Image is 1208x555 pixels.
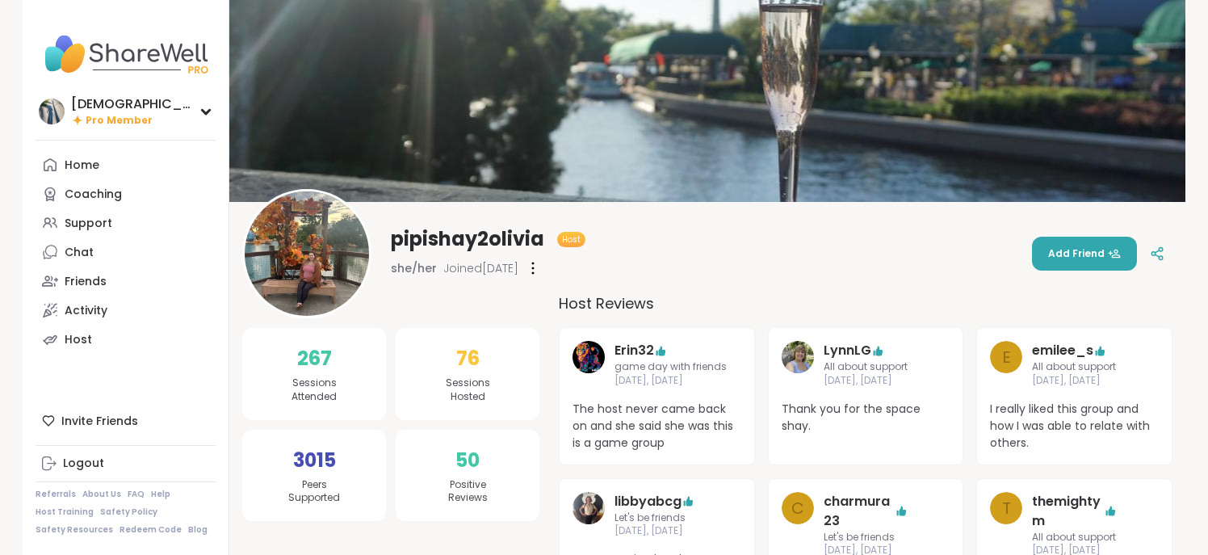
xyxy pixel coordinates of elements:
[1048,246,1121,261] span: Add Friend
[1032,341,1093,360] a: emilee_s
[36,325,216,354] a: Host
[443,260,518,276] span: Joined [DATE]
[288,478,340,506] span: Peers Supported
[573,341,605,373] img: Erin32
[824,492,896,531] a: charmura23
[36,26,216,82] img: ShareWell Nav Logo
[391,226,544,252] span: pipishay2olivia
[151,489,170,500] a: Help
[824,531,908,544] span: Let's be friends
[446,376,490,404] span: Sessions Hosted
[614,360,727,374] span: game day with friends
[782,341,814,388] a: LynnLG
[1002,345,1011,369] span: e
[100,507,157,518] a: Safety Policy
[824,374,908,388] span: [DATE], [DATE]
[614,524,699,538] span: [DATE], [DATE]
[65,274,107,290] div: Friends
[120,524,182,536] a: Redeem Code
[782,341,814,373] img: LynnLG
[1002,496,1011,520] span: t
[297,344,332,373] span: 267
[573,401,741,452] span: The host never came back on and she said she was this is a game group
[1032,237,1137,271] button: Add Friend
[36,208,216,238] a: Support
[188,524,208,536] a: Blog
[63,456,104,472] div: Logout
[65,245,94,261] div: Chat
[456,344,480,373] span: 76
[36,449,216,478] a: Logout
[573,341,605,388] a: Erin32
[36,406,216,435] div: Invite Friends
[65,332,92,348] div: Host
[86,114,153,128] span: Pro Member
[455,446,480,475] span: 50
[293,446,336,475] span: 3015
[614,511,699,525] span: Let's be friends
[391,260,437,276] span: she/her
[128,489,145,500] a: FAQ
[65,216,112,232] div: Support
[36,489,76,500] a: Referrals
[65,303,107,319] div: Activity
[36,238,216,267] a: Chat
[65,158,99,174] div: Home
[65,187,122,203] div: Coaching
[36,150,216,179] a: Home
[36,179,216,208] a: Coaching
[573,492,605,524] img: libbyabcg
[614,341,654,360] a: Erin32
[614,374,727,388] span: [DATE], [DATE]
[1032,531,1117,544] span: All about support
[791,496,804,520] span: c
[36,507,94,518] a: Host Training
[39,99,65,124] img: KarmaKat42
[36,267,216,296] a: Friends
[614,492,682,511] a: libbyabcg
[36,296,216,325] a: Activity
[292,376,337,404] span: Sessions Attended
[71,95,192,113] div: [DEMOGRAPHIC_DATA]
[1032,492,1104,531] a: themightym
[36,524,113,536] a: Safety Resources
[782,401,950,435] span: Thank you for the space shay.
[990,401,1159,452] span: I really liked this group and how I was able to relate with others.
[824,341,871,360] a: LynnLG
[562,233,581,246] span: Host
[1032,360,1117,374] span: All about support
[824,360,908,374] span: All about support
[245,191,369,316] img: pipishay2olivia
[1032,374,1117,388] span: [DATE], [DATE]
[82,489,121,500] a: About Us
[573,492,605,539] a: libbyabcg
[448,478,488,506] span: Positive Reviews
[990,341,1022,388] a: e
